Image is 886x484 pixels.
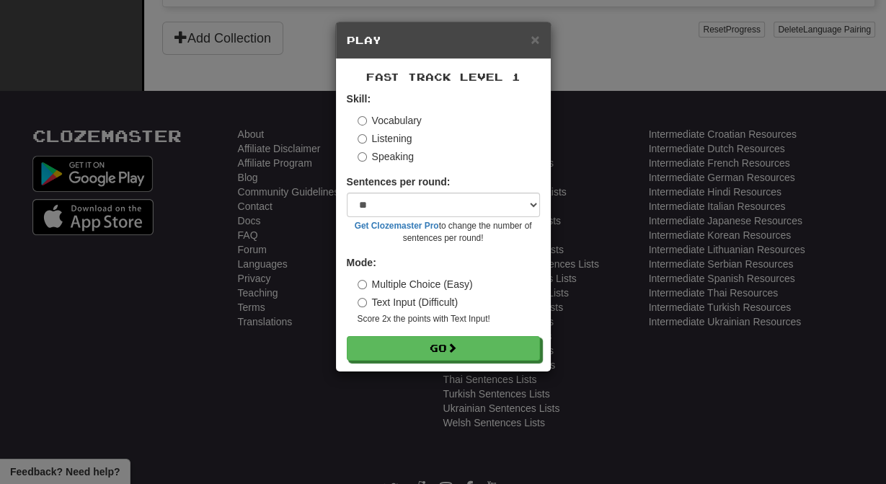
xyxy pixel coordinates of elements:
[358,149,414,164] label: Speaking
[347,336,540,361] button: Go
[531,31,539,48] span: ×
[358,134,367,144] input: Listening
[366,71,520,83] span: Fast Track Level 1
[347,33,540,48] h5: Play
[358,298,367,307] input: Text Input (Difficult)
[358,116,367,126] input: Vocabulary
[347,93,371,105] strong: Skill:
[358,113,422,128] label: Vocabulary
[358,280,367,289] input: Multiple Choice (Easy)
[358,313,540,325] small: Score 2x the points with Text Input !
[358,152,367,162] input: Speaking
[358,277,473,291] label: Multiple Choice (Easy)
[347,220,540,245] small: to change the number of sentences per round!
[358,131,412,146] label: Listening
[347,175,451,189] label: Sentences per round:
[531,32,539,47] button: Close
[355,221,439,231] a: Get Clozemaster Pro
[358,295,458,309] label: Text Input (Difficult)
[347,257,376,268] strong: Mode:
